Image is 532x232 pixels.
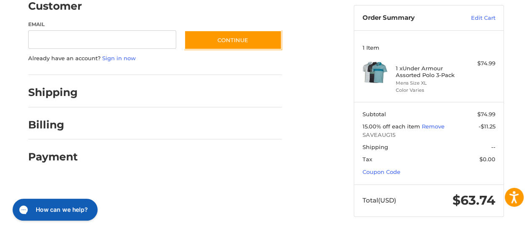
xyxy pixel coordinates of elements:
a: Sign in now [102,55,136,61]
h2: Shipping [28,86,78,99]
span: $63.74 [453,192,495,208]
span: $74.99 [477,111,495,117]
iframe: Gorgias live chat messenger [8,196,100,224]
h4: 1 x Under Armour Assorted Polo 3-Pack [396,65,460,79]
li: Mens Size XL [396,80,460,87]
span: -- [491,144,495,150]
a: Remove [422,123,445,130]
span: Shipping [363,144,388,150]
a: Coupon Code [363,168,400,175]
div: $74.99 [462,59,495,68]
h2: Payment [28,150,78,163]
span: Tax [363,156,372,163]
li: Color Varies [396,87,460,94]
span: SAVEAUG15 [363,131,495,139]
h3: Order Summary [363,14,453,22]
span: $0.00 [479,156,495,163]
span: Subtotal [363,111,386,117]
h2: Billing [28,118,77,131]
p: Already have an account? [28,54,282,63]
span: -$11.25 [479,123,495,130]
iframe: Reseñas de Clientes en Google [463,209,532,232]
span: 15.00% off each item [363,123,422,130]
button: Continue [184,30,282,50]
label: Email [28,21,176,28]
a: Edit Cart [453,14,495,22]
h3: 1 Item [363,44,495,51]
span: Total (USD) [363,196,396,204]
